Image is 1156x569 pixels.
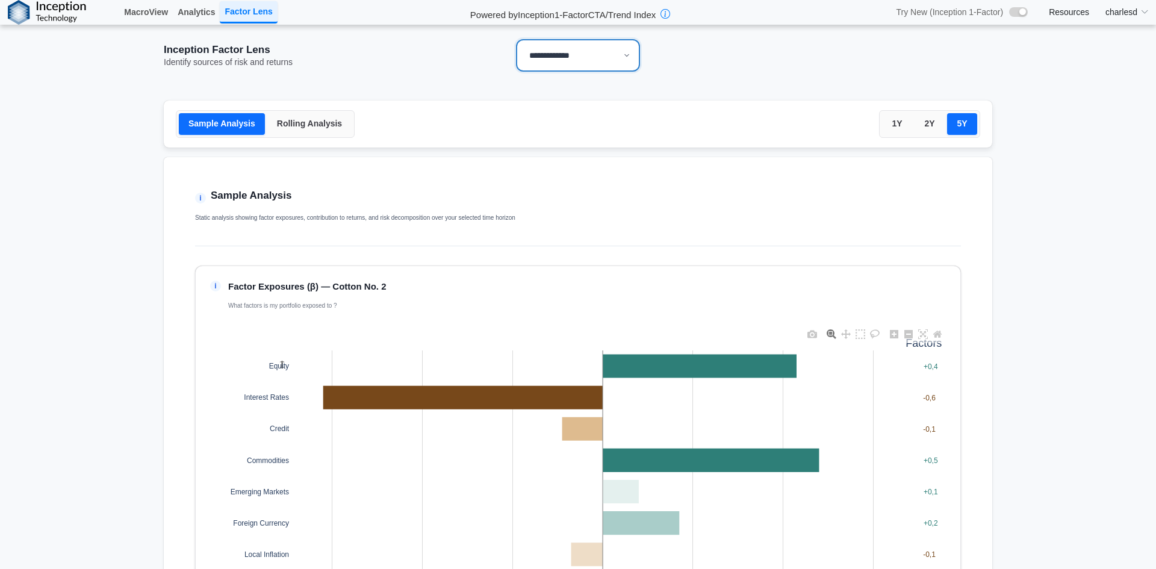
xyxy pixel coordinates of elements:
span: Try New (Inception 1-Factor) [896,7,1003,17]
h2: Sample Analysis [211,188,292,203]
button: 5Y [947,113,977,135]
span: charlesd [1105,6,1137,19]
div: Identify sources of risk and returns [164,57,433,67]
button: Reset axes [930,328,945,341]
p: What factors is my portfolio exposed to ? [228,302,387,309]
button: Box Select [853,328,868,341]
button: Pan [839,328,853,341]
p: Factor Exposures (β) — Cotton No. 2 [228,281,387,293]
p: Static analysis showing factor exposures, contribution to returns, and risk decomposition over yo... [195,214,556,222]
span: tip_icon_section_sample [195,193,206,204]
button: Zoom out [901,328,916,341]
button: Zoom [824,328,839,341]
button: Sample Analysis [179,113,265,135]
a: Resources [1049,7,1089,17]
div: Inception Factor Lens [164,43,433,57]
button: Rolling Analysis [267,113,352,135]
span: i [210,281,221,291]
a: MacroView [119,2,173,22]
button: Autoscale [916,328,930,341]
button: Download plot as a PNG [805,328,819,341]
h2: Powered by Inception 1-Factor CTA/Trend Index [465,4,661,21]
summary: charlesd [1098,1,1156,23]
a: Analytics [173,2,220,22]
a: Factor Lens [220,1,277,23]
button: 1Y [882,113,912,135]
button: 2Y [915,113,945,135]
button: Lasso Select [868,328,882,341]
button: Zoom in [887,328,901,341]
